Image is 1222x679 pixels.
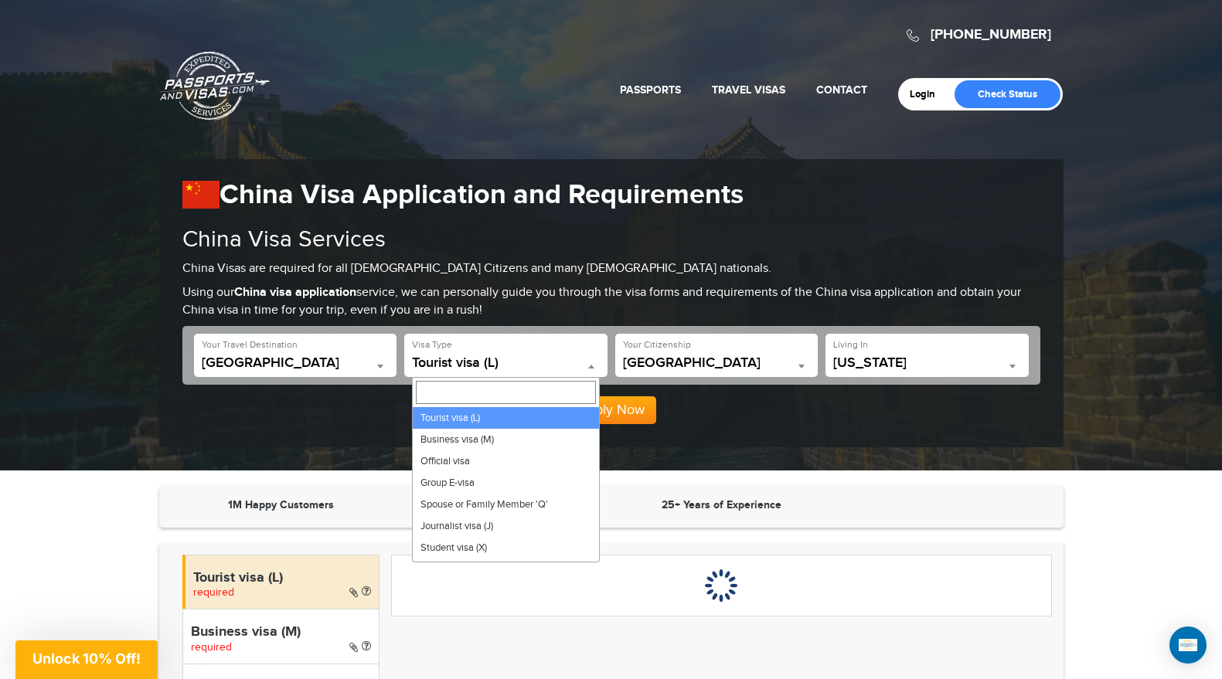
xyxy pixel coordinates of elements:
li: Journalist visa (J) [413,515,599,537]
span: Unlock 10% Off! [32,650,141,667]
label: Your Citizenship [623,338,691,351]
span: Washington [833,355,1021,371]
li: Official visa [413,450,599,472]
p: Using our service, we can personally guide you through the visa forms and requirements of the Chi... [182,284,1040,320]
span: United States [623,355,811,377]
h1: China Visa Application and Requirements [182,178,1040,212]
a: Passports & [DOMAIN_NAME] [160,51,270,121]
span: China [202,355,390,377]
span: China [202,355,390,371]
a: Travel Visas [712,83,785,97]
a: Login [910,88,946,100]
span: Tourist visa (L) [412,355,600,377]
button: Apply Now [567,396,656,424]
iframe: Customer reviews powered by Trustpilot [836,497,1048,516]
a: Contact [816,83,867,97]
li: Business visa (M) [413,429,599,450]
a: Check Status [955,80,1060,108]
h4: Tourist visa (L) [193,571,371,586]
li: Student visa (X) [413,537,599,558]
a: Passports [620,83,681,97]
input: Search [416,381,596,404]
span: United States [623,355,811,371]
li: Crew visa (C) [413,558,599,580]
h4: Business visa (M) [191,625,371,640]
li: Tourist visa (L) [413,407,599,429]
span: required [193,586,234,599]
label: Your Travel Destination [202,338,298,351]
span: Tourist visa (L) [412,355,600,371]
strong: China visa application [234,285,356,300]
p: China Visas are required for all [DEMOGRAPHIC_DATA] Citizens and many [DEMOGRAPHIC_DATA] nationals. [182,260,1040,278]
h2: China Visa Services [182,227,1040,253]
strong: 1M Happy Customers [228,498,334,511]
strong: 25+ Years of Experience [662,498,781,511]
div: Open Intercom Messenger [1169,626,1207,664]
span: required [191,641,232,654]
div: Unlock 10% Off! [15,640,158,679]
label: Living In [833,338,868,351]
li: Spouse or Family Member 'Q' [413,494,599,515]
label: Visa Type [412,338,452,351]
li: Group E-visa [413,472,599,494]
span: Washington [833,355,1021,377]
a: [PHONE_NUMBER] [931,26,1051,43]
